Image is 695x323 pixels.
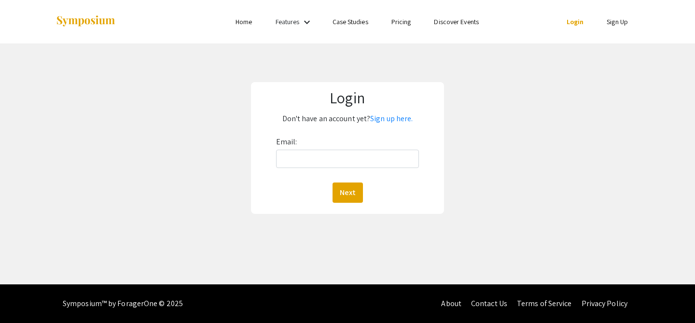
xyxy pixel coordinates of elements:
a: Terms of Service [517,298,572,309]
a: Home [236,17,252,26]
a: Discover Events [434,17,479,26]
div: Symposium™ by ForagerOne © 2025 [63,284,183,323]
a: Sign up here. [370,113,413,124]
a: Sign Up [607,17,628,26]
a: About [441,298,461,309]
a: Features [276,17,300,26]
a: Case Studies [333,17,368,26]
a: Pricing [391,17,411,26]
img: Symposium by ForagerOne [56,15,116,28]
a: Privacy Policy [582,298,627,309]
a: Login [567,17,584,26]
mat-icon: Expand Features list [301,16,313,28]
label: Email: [276,134,297,150]
p: Don't have an account yet? [258,111,437,126]
h1: Login [258,88,437,107]
a: Contact Us [471,298,507,309]
button: Next [333,183,363,203]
